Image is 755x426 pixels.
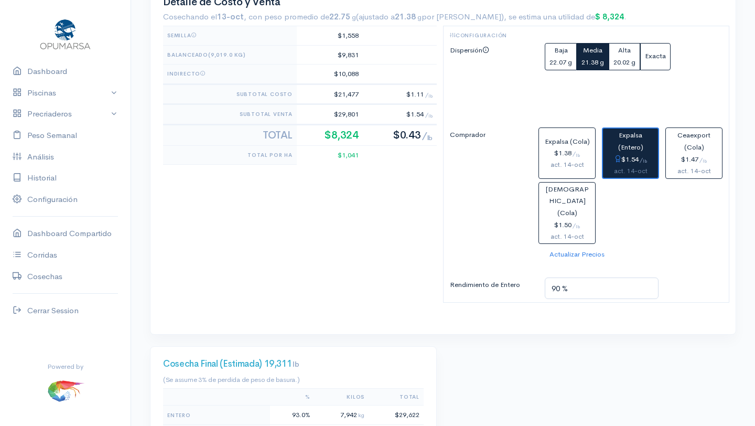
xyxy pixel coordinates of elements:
[444,278,538,295] label: Rendimiento de Entero
[208,51,246,58] span: (9,019.0 kg)
[356,12,504,22] span: (ajustado a por [PERSON_NAME])
[297,104,363,125] td: $29,801
[297,84,363,104] td: $21,477
[546,185,589,218] span: [DEMOGRAPHIC_DATA] (Cola)
[583,46,602,55] span: Media
[301,130,359,141] h2: $8,324
[538,127,596,178] button: Expalsa (Cola)$1.38/lbact. 14-oct
[573,221,580,229] span: /
[417,13,422,22] small: g
[573,150,580,157] span: /
[450,33,722,38] h6: Configuración
[545,137,590,146] span: Expalsa (Cola)
[352,13,356,22] small: g
[549,58,572,67] small: 22.07 g
[609,43,640,70] button: Alta20.02 g
[38,17,93,50] img: Opumarsa
[363,104,437,125] td: $1.54
[444,43,538,112] label: Dispersión
[163,406,270,425] th: Entero
[358,411,364,419] span: kg
[297,26,363,46] td: $1,558
[270,389,315,406] th: %
[428,113,433,119] sub: lb
[329,12,356,22] strong: 22.75
[645,51,666,60] span: Exacta
[554,46,568,55] span: Baja
[613,58,635,67] small: 20.02 g
[163,104,297,125] th: Subtotal Venta
[643,158,647,164] sub: lb
[163,375,300,384] small: (Se assume 3% de perdida de peso de basura.)
[543,147,591,159] div: $1.38
[47,371,84,409] img: ...
[163,84,297,104] th: Subtotal Costo
[576,153,580,158] sub: lb
[163,45,297,65] th: Balanceado
[395,12,422,22] strong: 21.38
[340,410,364,419] span: 7,942
[703,158,707,164] sub: lb
[670,166,718,177] div: act. 14-oct
[576,224,580,229] sub: lb
[163,65,297,84] th: Indirecto
[425,111,433,118] span: /
[369,406,424,425] td: $29,622
[422,130,433,141] span: /
[297,65,363,84] td: $10,088
[363,84,437,104] td: $1.11
[677,131,710,152] span: Ceaexport (Cola)
[217,12,244,22] strong: 13-oct
[543,231,591,242] div: act. 14-oct
[163,11,723,23] div: Cosechando el , con peso promedio de , se estima una utilidad de .
[315,389,369,406] th: KILOS
[163,26,297,46] th: Semilla
[163,145,297,164] th: Total Por Ha
[444,127,538,242] label: Comprador
[577,43,609,70] button: Media21.38 g
[595,12,624,22] strong: $ 8,324
[293,359,299,369] span: lb
[425,91,433,98] span: /
[543,219,591,231] div: $1.50
[297,45,363,65] td: $9,831
[670,154,718,166] div: $1.47
[543,159,591,171] div: act. 14-oct
[538,182,596,244] button: [DEMOGRAPHIC_DATA] (Cola)$1.50/lbact. 14-oct
[545,247,609,262] button: Actualizar Precios
[602,127,659,178] button: Expalsa (Entero)$1.54/lbact. 14-oct
[699,156,707,163] span: /
[297,145,363,164] td: $1,041
[640,156,647,163] span: /
[369,389,424,406] th: Total
[163,359,424,369] h3: Cosecha Final (Estimada) 19,311
[167,130,293,141] h2: Total
[581,58,604,67] small: 21.38 g
[545,43,577,70] button: Baja22.07 g
[640,43,671,70] button: Exacta
[607,166,654,177] div: act. 14-oct
[665,127,722,178] button: Ceaexport (Cola)$1.47/lbact. 14-oct
[428,93,433,99] sub: lb
[618,46,631,55] span: Alta
[367,130,433,141] h2: $0.43
[270,406,315,425] td: 93.0%
[607,154,654,166] div: $1.54
[618,131,643,152] span: Expalsa (Entero)
[427,134,433,142] sub: lb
